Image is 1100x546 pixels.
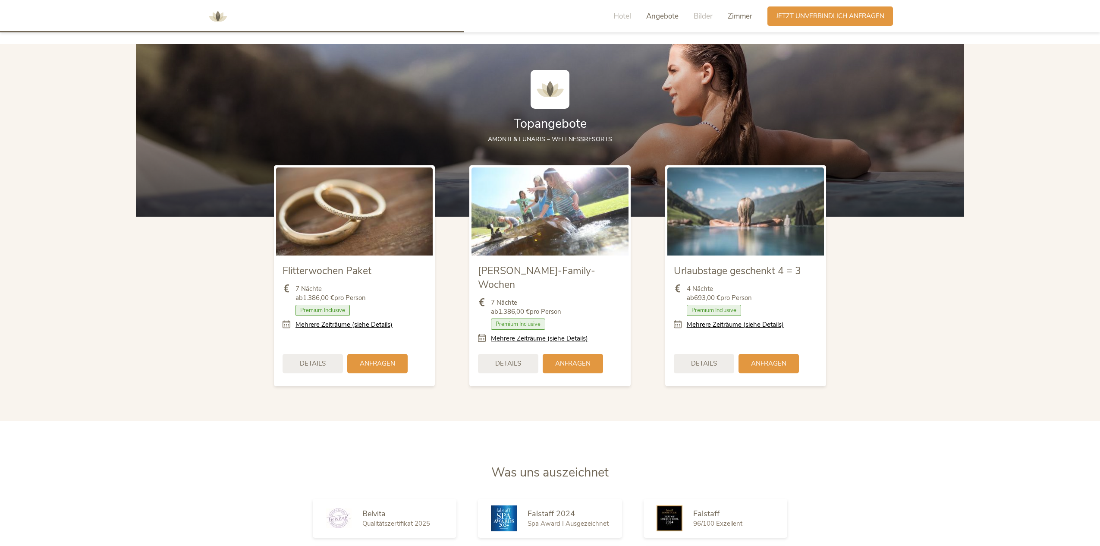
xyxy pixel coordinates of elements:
span: Angebote [646,11,679,21]
b: 1.386,00 € [498,307,530,316]
span: Anfragen [555,359,591,368]
span: Qualitätszertifikat 2025 [362,519,430,528]
a: Mehrere Zeiträume (siehe Details) [687,320,784,329]
img: Falstaff 2024 [491,505,517,531]
b: 693,00 € [694,294,720,302]
span: AMONTI & LUNARIS – Wellnessresorts [488,135,612,143]
span: Details [300,359,326,368]
span: Anfragen [751,359,786,368]
span: Details [495,359,521,368]
a: Mehrere Zeiträume (siehe Details) [295,320,393,329]
span: Was uns auszeichnet [491,464,609,481]
span: 7 Nächte ab pro Person [491,298,561,316]
img: Sommer-Family-Wochen [471,167,628,256]
span: Jetzt unverbindlich anfragen [776,12,884,21]
span: Details [691,359,717,368]
span: Flitterwochen Paket [283,264,371,278]
span: Topangebote [514,115,587,132]
span: Bilder [694,11,713,21]
a: Mehrere Zeiträume (siehe Details) [491,334,588,343]
span: Premium Inclusive [491,319,545,330]
span: Falstaff 2024 [528,508,575,519]
span: Anfragen [360,359,395,368]
img: Belvita [326,508,352,528]
img: Flitterwochen Paket [276,167,433,256]
span: Spa Award I Ausgezeichnet [528,519,609,528]
span: 7 Nächte ab pro Person [295,284,366,303]
span: Premium Inclusive [687,305,741,316]
span: Hotel [613,11,631,21]
img: Falstaff [657,505,682,531]
span: Premium Inclusive [295,305,350,316]
span: Belvita [362,508,386,519]
b: 1.386,00 € [303,294,334,302]
span: 96/100 Exzellent [693,519,742,528]
span: Falstaff [693,508,720,519]
span: [PERSON_NAME]-Family-Wochen [478,264,595,291]
span: 4 Nächte ab pro Person [687,284,752,303]
img: AMONTI & LUNARIS Wellnessresort [205,3,231,29]
img: AMONTI & LUNARIS Wellnessresort [531,70,569,109]
span: Urlaubstage geschenkt 4 = 3 [674,264,801,278]
span: Zimmer [728,11,752,21]
img: Urlaubstage geschenkt 4 = 3 [667,167,824,256]
a: AMONTI & LUNARIS Wellnessresort [205,13,231,19]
